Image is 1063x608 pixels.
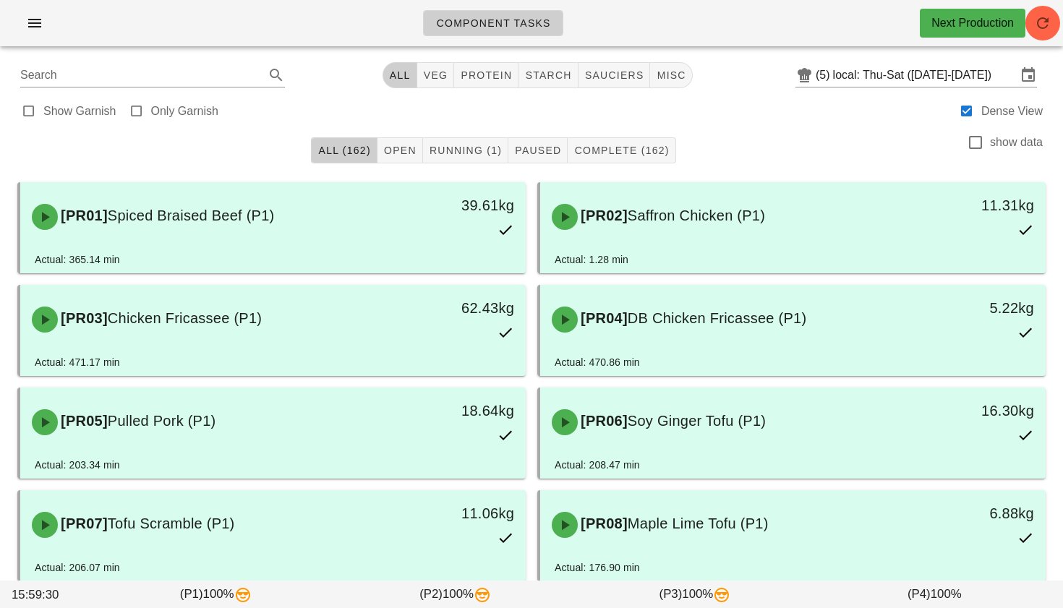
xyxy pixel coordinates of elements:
span: starch [524,69,571,81]
div: 11.31kg [926,194,1034,217]
a: Component Tasks [423,10,563,36]
label: Dense View [981,104,1043,119]
span: Spiced Braised Beef (P1) [108,207,275,223]
button: misc [650,62,692,88]
button: sauciers [579,62,651,88]
button: Open [377,137,423,163]
div: Actual: 1.28 min [555,252,628,267]
span: DB Chicken Fricassee (P1) [628,310,806,326]
span: Paused [514,145,561,156]
span: [PR03] [58,310,108,326]
span: All [389,69,411,81]
label: show data [990,135,1043,150]
div: Next Production [931,14,1014,32]
div: Actual: 176.90 min [555,560,640,575]
span: [PR07] [58,515,108,531]
button: Paused [508,137,568,163]
span: Complete (162) [573,145,669,156]
button: Complete (162) [568,137,675,163]
div: (P2) 100% [336,582,575,607]
button: All (162) [311,137,377,163]
div: 18.64kg [406,399,514,422]
span: Tofu Scramble (P1) [108,515,235,531]
div: Actual: 203.34 min [35,457,120,473]
div: (P1) 100% [96,582,336,607]
button: veg [417,62,455,88]
div: (P3) 100% [575,582,814,607]
div: 62.43kg [406,296,514,320]
div: 39.61kg [406,194,514,217]
span: misc [656,69,686,81]
div: Actual: 365.14 min [35,252,120,267]
span: All (162) [317,145,370,156]
span: veg [423,69,448,81]
div: Actual: 206.07 min [35,560,120,575]
span: Maple Lime Tofu (P1) [628,515,769,531]
div: (P4) 100% [815,582,1054,607]
span: Open [383,145,417,156]
span: [PR01] [58,207,108,223]
div: 6.88kg [926,502,1034,525]
button: All [383,62,417,88]
span: Chicken Fricassee (P1) [108,310,262,326]
span: [PR02] [578,207,628,223]
button: protein [454,62,518,88]
div: 11.06kg [406,502,514,525]
span: protein [460,69,512,81]
span: Soy Ginger Tofu (P1) [628,413,766,429]
span: Component Tasks [435,17,550,29]
span: [PR05] [58,413,108,429]
div: 16.30kg [926,399,1034,422]
span: [PR08] [578,515,628,531]
div: Actual: 208.47 min [555,457,640,473]
div: Actual: 471.17 min [35,354,120,370]
label: Only Garnish [151,104,218,119]
span: Pulled Pork (P1) [108,413,216,429]
div: (5) [816,68,833,82]
div: Actual: 470.86 min [555,354,640,370]
span: [PR04] [578,310,628,326]
div: 5.22kg [926,296,1034,320]
div: 15:59:30 [9,583,96,607]
label: Show Garnish [43,104,116,119]
span: [PR06] [578,413,628,429]
button: starch [518,62,578,88]
span: Saffron Chicken (P1) [628,207,765,223]
button: Running (1) [423,137,508,163]
span: Running (1) [429,145,502,156]
span: sauciers [584,69,644,81]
